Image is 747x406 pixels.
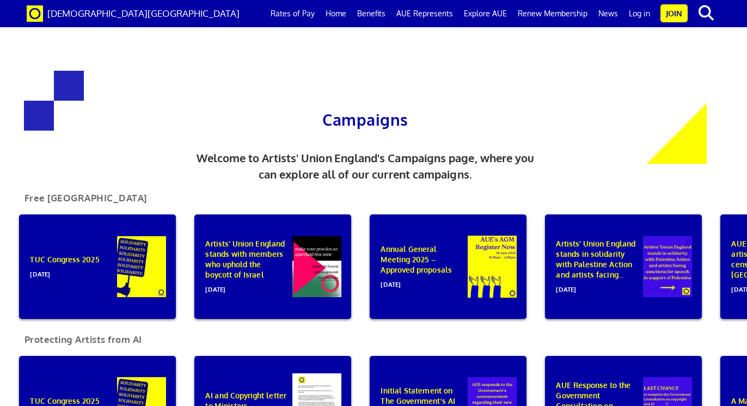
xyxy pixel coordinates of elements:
[322,110,408,130] span: Campaigns
[186,214,359,319] a: Artists’ Union England stands with members who uphold the boycott of Israel[DATE]
[16,335,150,349] h2: Protecting Artists from AI
[188,150,543,183] p: Welcome to Artists' Union England's Campaigns page, where you can explore all of our current camp...
[11,214,184,319] a: TUC Congress 2025[DATE]
[362,214,535,319] a: Annual General Meeting 2025 – Approved proposals[DATE]
[690,2,723,24] button: search
[537,214,710,319] a: Artists’ Union England stands in solidarity with Palestine Action and artists facing...[DATE]
[16,193,155,208] h2: Free [GEOGRAPHIC_DATA]
[660,4,688,22] a: Join
[47,8,240,19] span: [DEMOGRAPHIC_DATA][GEOGRAPHIC_DATA]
